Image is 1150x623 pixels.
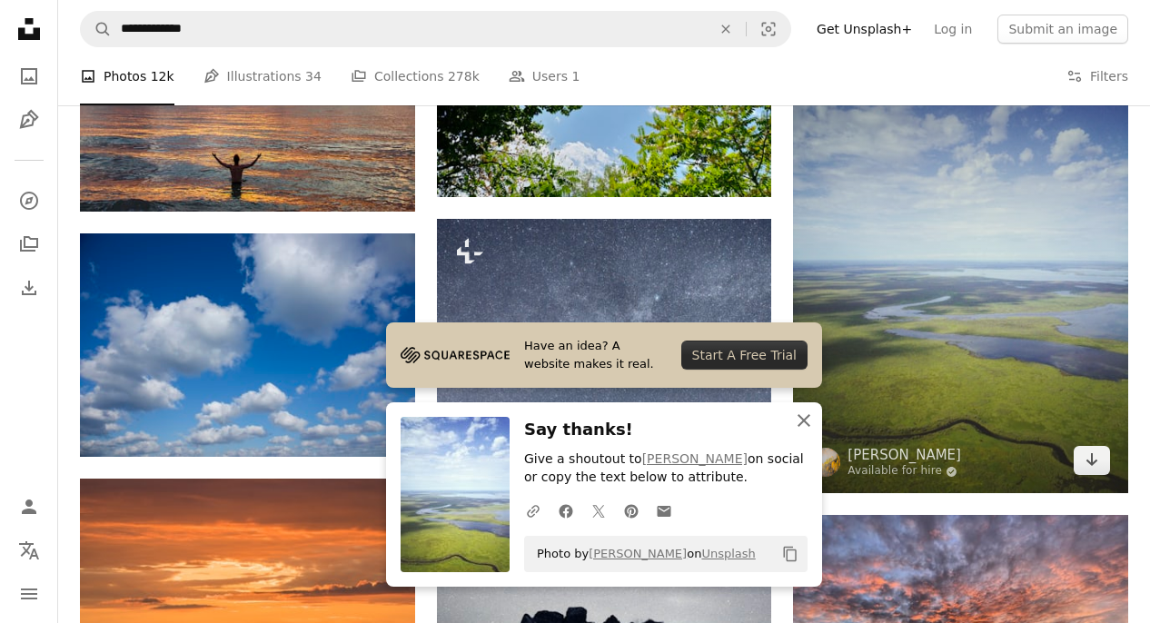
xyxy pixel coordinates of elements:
img: white clouds and blue sky during daytime [80,233,415,457]
img: Go to Landon Parenteau's profile [811,448,840,477]
a: Unsplash [701,547,755,560]
button: Menu [11,576,47,612]
a: Get Unsplash+ [806,15,923,44]
span: 34 [305,66,322,86]
a: Share on Twitter [582,492,615,529]
button: Filters [1066,47,1128,105]
span: Photo by on [528,539,756,569]
a: Collections [11,226,47,262]
a: Users 1 [509,47,580,105]
a: Collections 278k [351,47,480,105]
a: [PERSON_NAME] [589,547,687,560]
button: Language [11,532,47,569]
span: 1 [571,66,580,86]
a: Log in [923,15,983,44]
a: Home — Unsplash [11,11,47,51]
a: green grass field under blue sky during daytime [793,262,1128,278]
img: file-1705255347840-230a6ab5bca9image [401,341,510,369]
a: Have an idea? A website makes it real.Start A Free Trial [386,322,822,388]
button: Clear [706,12,746,46]
button: Copy to clipboard [775,539,806,569]
p: Give a shoutout to on social or copy the text below to attribute. [524,450,808,487]
a: Share over email [648,492,680,529]
a: Available for hire [848,464,961,479]
a: [PERSON_NAME] [848,446,961,464]
a: [PERSON_NAME] [642,451,748,466]
a: Download [1074,446,1110,475]
button: Submit an image [997,15,1128,44]
a: city skyline during orange sunset [80,582,415,598]
a: Explore [11,183,47,219]
div: Start A Free Trial [681,341,808,370]
button: Visual search [747,12,790,46]
span: 278k [448,66,480,86]
button: Search Unsplash [81,12,112,46]
a: Illustrations 34 [203,47,322,105]
h3: Say thanks! [524,417,808,443]
a: Illustrations [11,102,47,138]
a: Download History [11,270,47,306]
a: Log in / Sign up [11,489,47,525]
img: green grass field under blue sky during daytime [793,47,1128,493]
a: white clouds and blue sky during daytime [80,337,415,353]
span: Have an idea? A website makes it real. [524,337,667,373]
a: Share on Facebook [550,492,582,529]
a: Share on Pinterest [615,492,648,529]
a: Photos [11,58,47,94]
form: Find visuals sitewide [80,11,791,47]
